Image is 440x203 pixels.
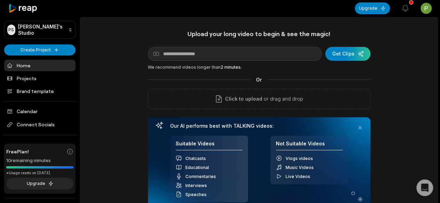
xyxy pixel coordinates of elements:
[185,192,207,197] span: Speeches
[6,178,73,189] button: Upgrade
[221,65,241,70] span: 2 minutes
[185,156,206,161] span: Chatcasts
[4,85,75,97] a: Brand template
[6,170,73,176] div: *Usage resets on [DATE]
[355,2,390,14] button: Upgrade
[4,105,75,117] a: Calendar
[286,174,310,179] span: Live Videos
[250,76,267,83] span: Or
[7,25,15,35] div: PS
[286,165,314,170] span: Music Videos
[4,60,75,71] a: Home
[185,174,216,179] span: Commentaries
[225,95,262,103] span: Click to upload
[148,30,370,38] h1: Upload your long video to begin & see the magic!
[185,183,207,188] span: Interviews
[416,179,433,196] div: Open Intercom Messenger
[4,118,75,131] span: Connect Socials
[286,156,313,161] span: Vlogs videos
[18,24,65,36] p: [PERSON_NAME]'s Studio
[4,44,75,56] button: Create Project
[6,157,73,164] div: 10 remaining minutes
[170,123,348,129] h3: Our AI performs best with TALKING videos:
[176,141,242,151] h4: Suitable Videos
[262,95,303,103] p: or drag and drop
[325,47,370,61] button: Get Clips
[4,73,75,84] a: Projects
[148,64,370,70] div: We recommend videos longer than .
[6,148,29,155] span: Free Plan!
[185,165,209,170] span: Educational
[276,141,343,151] h4: Not Suitable Videos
